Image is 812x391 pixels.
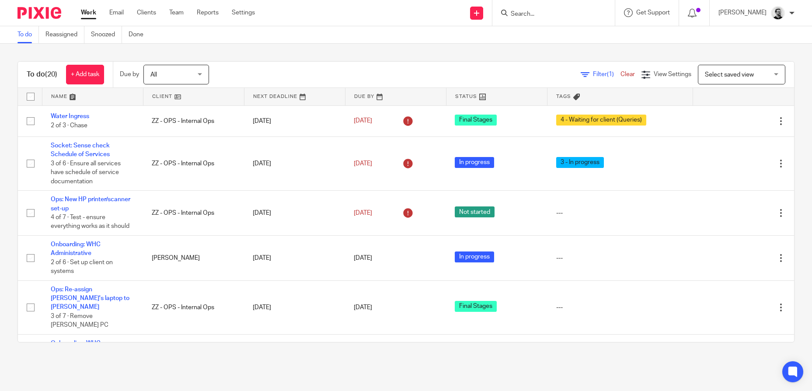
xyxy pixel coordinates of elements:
[636,10,670,16] span: Get Support
[51,313,108,328] span: 3 of 7 · Remove [PERSON_NAME] PC
[51,161,121,185] span: 3 of 6 · Ensure all services have schedule of service documentation
[244,105,345,136] td: [DATE]
[455,115,497,126] span: Final Stages
[91,26,122,43] a: Snoozed
[51,122,87,129] span: 2 of 3 · Chase
[197,8,219,17] a: Reports
[556,209,684,217] div: ---
[129,26,150,43] a: Done
[607,71,614,77] span: (1)
[244,136,345,190] td: [DATE]
[244,334,345,379] td: [DATE]
[556,303,684,312] div: ---
[232,8,255,17] a: Settings
[66,65,104,84] a: + Add task
[354,210,372,216] span: [DATE]
[244,236,345,281] td: [DATE]
[244,280,345,334] td: [DATE]
[51,196,130,211] a: Ops: New HP printer/scanner set-up
[593,71,620,77] span: Filter
[17,7,61,19] img: Pixie
[17,26,39,43] a: To do
[143,334,244,379] td: [PERSON_NAME]
[51,113,89,119] a: Water Ingress
[354,304,372,311] span: [DATE]
[143,136,244,190] td: ZZ - OPS - Internal Ops
[51,340,101,355] a: Onboarding: WHC Administrative
[556,115,646,126] span: 4 - Waiting for client (Queries)
[137,8,156,17] a: Clients
[109,8,124,17] a: Email
[244,191,345,236] td: [DATE]
[45,26,84,43] a: Reassigned
[556,254,684,262] div: ---
[143,280,244,334] td: ZZ - OPS - Internal Ops
[51,241,101,256] a: Onboarding: WHC Administrative
[654,71,691,77] span: View Settings
[510,10,589,18] input: Search
[705,72,754,78] span: Select saved view
[771,6,785,20] img: Jack_2025.jpg
[27,70,57,79] h1: To do
[120,70,139,79] p: Due by
[143,105,244,136] td: ZZ - OPS - Internal Ops
[51,259,113,275] span: 2 of 6 · Set up client on systems
[45,71,57,78] span: (20)
[169,8,184,17] a: Team
[81,8,96,17] a: Work
[143,236,244,281] td: [PERSON_NAME]
[718,8,767,17] p: [PERSON_NAME]
[51,143,110,157] a: Socket: Sense check Schedule of Services
[354,118,372,124] span: [DATE]
[455,206,495,217] span: Not started
[455,251,494,262] span: In progress
[455,157,494,168] span: In progress
[556,157,604,168] span: 3 - In progress
[556,94,571,99] span: Tags
[143,191,244,236] td: ZZ - OPS - Internal Ops
[51,286,129,311] a: Ops: Re-assign [PERSON_NAME]'s laptop to [PERSON_NAME]
[51,214,129,230] span: 4 of 7 · Test - ensure everything works as it should
[354,255,372,261] span: [DATE]
[150,72,157,78] span: All
[620,71,635,77] a: Clear
[455,301,497,312] span: Final Stages
[354,161,372,167] span: [DATE]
